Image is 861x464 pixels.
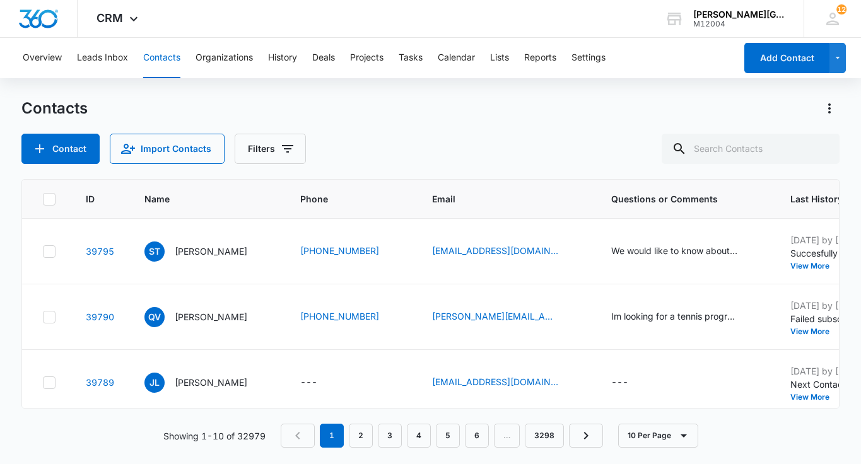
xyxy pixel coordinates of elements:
button: Reports [524,38,556,78]
a: Page 3 [378,424,402,448]
div: Name - Quang Vu - Select to Edit Field [144,307,270,327]
span: ID [86,192,96,206]
button: History [268,38,297,78]
a: Page 4 [407,424,431,448]
button: Lists [490,38,509,78]
a: Next Page [569,424,603,448]
div: We would like to know about year round tennis programming, training and/or league opportunities f... [611,244,737,257]
a: Page 6 [465,424,489,448]
a: [EMAIL_ADDRESS][DOMAIN_NAME] [432,375,558,388]
button: Settings [571,38,606,78]
span: CRM [97,11,123,25]
a: Page 3298 [525,424,564,448]
div: account id [693,20,785,28]
div: notifications count [836,4,846,14]
button: Add Contact [744,43,829,73]
button: Calendar [438,38,475,78]
p: Showing 1-10 of 32979 [163,429,266,443]
button: View More [790,328,838,335]
em: 1 [320,424,344,448]
span: ST [144,241,165,262]
span: Questions or Comments [611,192,760,206]
button: Filters [235,134,306,164]
button: Tasks [399,38,423,78]
button: Add Contact [21,134,100,164]
a: [EMAIL_ADDRESS][DOMAIN_NAME] [432,244,558,257]
a: [PHONE_NUMBER] [300,310,379,323]
a: [PHONE_NUMBER] [300,244,379,257]
div: Im looking for a tennis program that fits her school schedule. [611,310,737,323]
div: Email - slee.two@gmail.com - Select to Edit Field [432,375,581,390]
button: Deals [312,38,335,78]
div: Phone - - Select to Edit Field [300,375,340,390]
button: Actions [819,98,840,119]
span: Name [144,192,252,206]
div: --- [611,375,628,390]
div: Phone - (425) 830-8903 - Select to Edit Field [300,244,402,259]
button: Organizations [196,38,253,78]
a: Page 5 [436,424,460,448]
button: Projects [350,38,384,78]
h1: Contacts [21,99,88,118]
p: [PERSON_NAME] [175,310,247,323]
button: Overview [23,38,62,78]
div: Questions or Comments - - Select to Edit Field [611,375,651,390]
span: Phone [300,192,384,206]
input: Search Contacts [662,134,840,164]
div: --- [300,375,317,390]
a: Page 2 [349,424,373,448]
a: [PERSON_NAME][EMAIL_ADDRESS][DOMAIN_NAME] [432,310,558,323]
span: Email [432,192,563,206]
a: Navigate to contact details page for Jason Lee [86,377,114,388]
div: Name - Jason Lee - Select to Edit Field [144,373,270,393]
div: Email - quang.vu1213@gmail.com - Select to Edit Field [432,310,581,325]
button: Contacts [143,38,180,78]
button: 10 Per Page [618,424,698,448]
p: [PERSON_NAME] [175,245,247,258]
div: Email - drsabine@jsolstudios.com - Select to Edit Field [432,244,581,259]
span: JL [144,373,165,393]
div: Questions or Comments - Im looking for a tennis program that fits her school schedule. - Select t... [611,310,760,325]
div: Questions or Comments - We would like to know about year round tennis programming, training and/o... [611,244,760,259]
span: QV [144,307,165,327]
a: Navigate to contact details page for Quang Vu [86,311,114,322]
button: Import Contacts [110,134,225,164]
div: account name [693,9,785,20]
span: 12 [836,4,846,14]
nav: Pagination [281,424,603,448]
a: Navigate to contact details page for Sabine Thomas [86,246,114,257]
div: Name - Sabine Thomas - Select to Edit Field [144,241,270,262]
button: View More [790,262,838,270]
p: [PERSON_NAME] [175,376,247,389]
div: Phone - (408) 306-0312 - Select to Edit Field [300,310,402,325]
button: View More [790,393,838,401]
button: Leads Inbox [77,38,128,78]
